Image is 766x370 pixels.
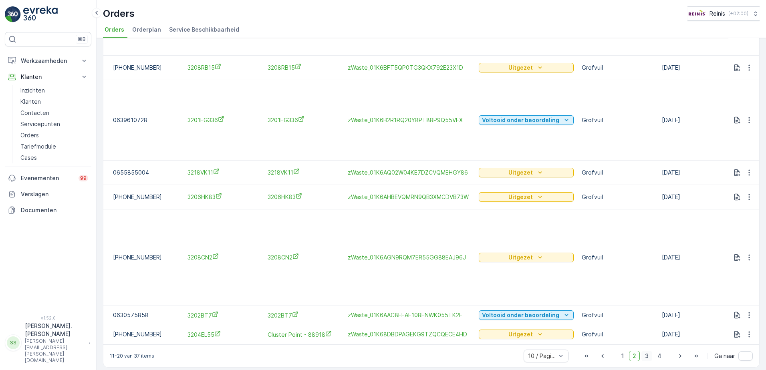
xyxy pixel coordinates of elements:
[17,141,91,152] a: Tariefmodule
[20,120,60,128] p: Servicepunten
[187,63,260,72] a: 3208RB15
[113,64,179,72] p: [PHONE_NUMBER]
[20,98,41,106] p: Klanten
[113,311,179,319] p: 0630575858
[508,64,533,72] p: Uitgezet
[17,96,91,107] a: Klanten
[20,143,56,151] p: Tariefmodule
[687,9,706,18] img: Reinis-Logo-Vrijstaand_Tekengebied-1-copy2_aBO4n7j.png
[479,63,574,72] button: Uitgezet
[508,330,533,338] p: Uitgezet
[187,193,260,201] a: 3206HK83
[25,338,85,364] p: [PERSON_NAME][EMAIL_ADDRESS][PERSON_NAME][DOMAIN_NAME]
[20,131,39,139] p: Orders
[687,6,760,21] button: Reinis(+02:00)
[21,174,74,182] p: Evenementen
[110,353,154,359] p: 11-20 van 37 items
[17,119,91,130] a: Servicepunten
[21,57,75,65] p: Werkzaamheden
[113,169,179,177] p: 0655855004
[582,193,654,201] p: Grofvuil
[479,115,574,125] button: Voltooid onder beoordeling
[113,253,179,261] p: [PHONE_NUMBER]
[5,316,91,320] span: v 1.52.0
[20,86,45,95] p: Inzichten
[268,63,340,72] a: 3208RB15
[629,351,640,361] span: 2
[187,168,260,177] a: 3218VK11
[268,330,340,339] span: Cluster Point - 88918
[105,26,124,34] span: Orders
[268,193,340,201] a: 3206HK83
[5,322,91,364] button: SS[PERSON_NAME].[PERSON_NAME][PERSON_NAME][EMAIL_ADDRESS][PERSON_NAME][DOMAIN_NAME]
[268,311,340,320] a: 3202BT7
[482,311,559,319] p: Voltooid onder beoordeling
[21,73,75,81] p: Klanten
[582,64,654,72] p: Grofvuil
[479,192,574,202] button: Uitgezet
[479,330,574,339] button: Uitgezet
[103,7,135,20] p: Orders
[348,116,471,124] a: zWaste_01K6B2R1RQ20Y8PT88P9Q55VEX
[17,107,91,119] a: Contacten
[479,310,574,320] button: Voltooid onder beoordeling
[21,190,88,198] p: Verslagen
[508,169,533,177] p: Uitgezet
[187,330,260,339] a: 3204EL55
[348,64,471,72] a: zWaste_01K6BFT5QP0TG3QKX792E23X1D
[582,311,654,319] p: Grofvuil
[479,253,574,262] button: Uitgezet
[17,152,91,163] a: Cases
[5,69,91,85] button: Klanten
[113,193,179,201] p: [PHONE_NUMBER]
[348,330,471,338] a: zWaste_01K68DBDPAGEKG9TZQCQECE4HD
[17,85,91,96] a: Inzichten
[20,109,49,117] p: Contacten
[78,36,86,42] p: ⌘B
[618,351,627,361] span: 1
[187,116,260,124] a: 3201EG336
[5,170,91,186] a: Evenementen99
[187,311,260,320] a: 3202BT7
[113,116,179,124] p: 0639610728
[348,311,471,319] span: zWaste_01K6AAC8EEAF108ENWK055TK2E
[582,253,654,261] p: Grofvuil
[654,351,665,361] span: 4
[5,6,21,22] img: logo
[20,154,37,162] p: Cases
[728,10,748,17] p: ( +02:00 )
[482,116,559,124] p: Voltooid onder beoordeling
[582,330,654,338] p: Grofvuil
[23,6,58,22] img: logo_light-DOdMpM7g.png
[582,116,654,124] p: Grofvuil
[714,352,735,360] span: Ga naar
[5,202,91,218] a: Documenten
[641,351,652,361] span: 3
[508,193,533,201] p: Uitgezet
[187,253,260,261] span: 3208CN2
[268,168,340,177] span: 3218VK11
[348,253,471,261] a: zWaste_01K6AGN9RQM7ER55GG88EAJ96J
[17,130,91,141] a: Orders
[5,186,91,202] a: Verslagen
[348,169,471,177] a: zWaste_01K6AQ02W04KE7DZCVQMEHGY86
[268,116,340,124] a: 3201EG336
[508,253,533,261] p: Uitgezet
[479,168,574,177] button: Uitgezet
[113,330,179,338] p: [PHONE_NUMBER]
[582,169,654,177] p: Grofvuil
[7,336,20,349] div: SS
